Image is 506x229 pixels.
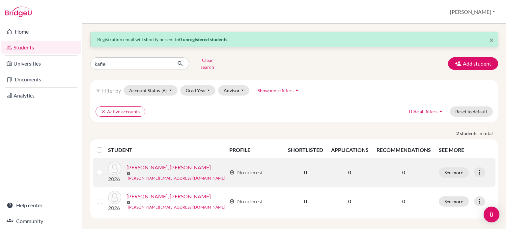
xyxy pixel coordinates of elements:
[126,201,130,205] span: mail
[126,172,130,176] span: mail
[108,204,121,212] p: 2026
[284,187,327,216] td: 0
[1,215,81,228] a: Community
[460,130,498,137] span: students in total
[126,192,211,200] a: [PERSON_NAME], [PERSON_NAME]
[229,197,263,205] div: No interest
[97,36,491,43] p: Registration email will shortly be sent to .
[327,158,373,187] td: 0
[189,55,226,72] button: Clear search
[437,108,444,115] i: arrow_drop_up
[447,6,498,18] button: [PERSON_NAME]
[96,106,145,117] button: clearActive accounts
[1,73,81,86] a: Documents
[258,88,294,93] span: Show more filters
[489,36,494,44] button: Close
[1,25,81,38] a: Home
[179,37,227,42] strong: 0 unregistered students
[294,87,300,94] i: arrow_drop_up
[108,142,225,158] th: STUDENT
[124,85,178,96] button: Account Status(6)
[229,168,263,176] div: No interest
[377,168,431,176] p: 0
[327,142,373,158] th: APPLICATIONS
[1,57,81,70] a: Universities
[1,199,81,212] a: Help center
[218,85,249,96] button: Advisor
[128,175,225,181] a: [PERSON_NAME][EMAIL_ADDRESS][DOMAIN_NAME]
[1,41,81,54] a: Students
[101,109,106,114] i: clear
[102,87,121,94] span: Filter by
[229,170,235,175] span: account_circle
[1,89,81,102] a: Analytics
[284,158,327,187] td: 0
[128,204,225,210] a: [PERSON_NAME][EMAIL_ADDRESS][DOMAIN_NAME]
[439,196,469,207] button: See more
[225,142,284,158] th: PROFILE
[161,88,167,93] span: (6)
[409,109,437,114] span: Hide all filters
[5,7,32,17] img: Bridge-U
[126,163,211,171] a: [PERSON_NAME], [PERSON_NAME]
[90,57,172,70] input: Find student by name...
[108,175,121,183] p: 2026
[377,197,431,205] p: 0
[284,142,327,158] th: SHORTLISTED
[108,162,121,175] img: Andrea, Kafie Bendeck
[439,167,469,178] button: See more
[435,142,495,158] th: SEE MORE
[456,130,460,137] strong: 2
[108,191,121,204] img: Valeria, Kafie Bendeck
[373,142,435,158] th: RECOMMENDATIONS
[327,187,373,216] td: 0
[484,207,499,222] div: Open Intercom Messenger
[450,106,493,117] button: Reset to default
[403,106,450,117] button: Hide all filtersarrow_drop_up
[96,88,101,93] i: filter_list
[252,85,306,96] button: Show more filtersarrow_drop_up
[448,57,498,70] button: Add student
[489,35,494,44] span: ×
[180,85,216,96] button: Grad Year
[229,199,235,204] span: account_circle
